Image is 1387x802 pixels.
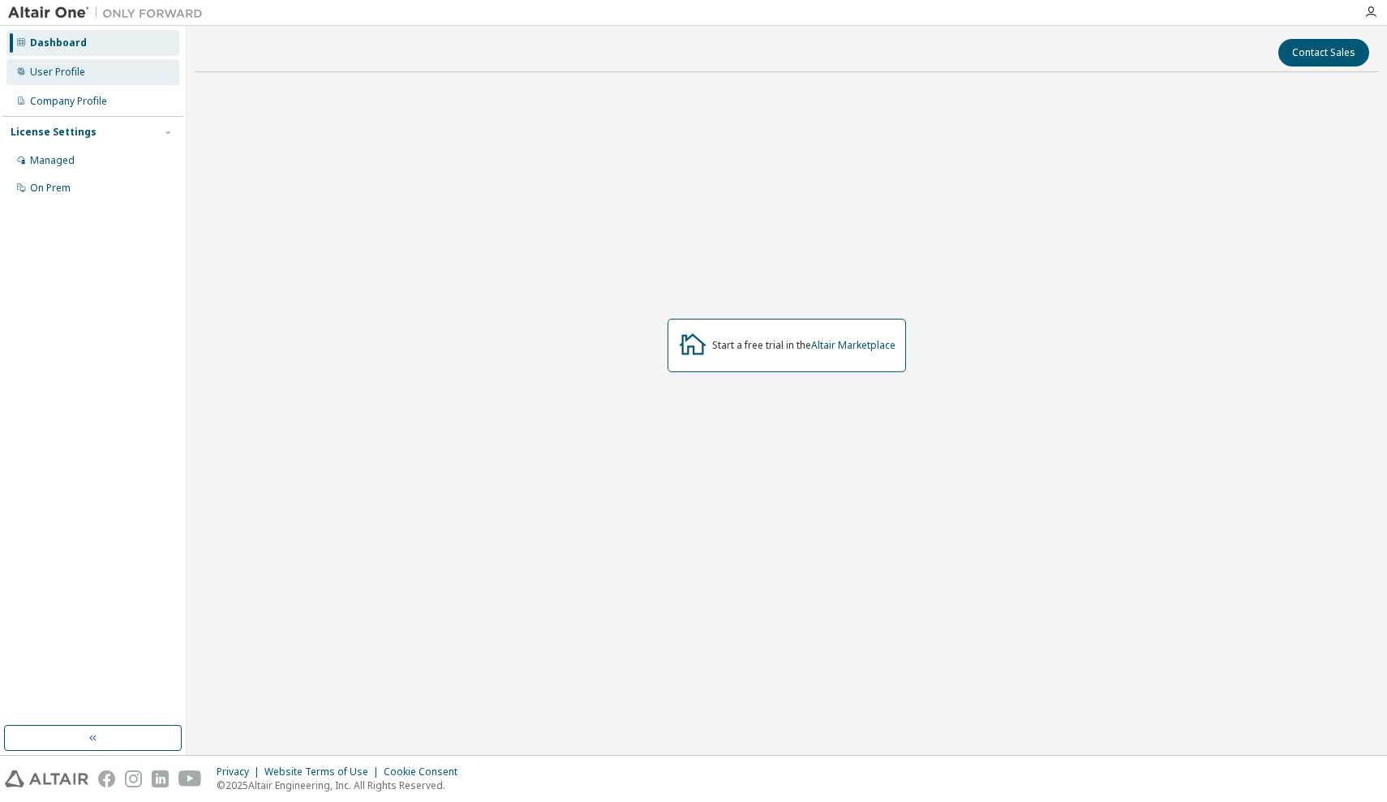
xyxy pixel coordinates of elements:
[384,766,467,778] div: Cookie Consent
[1278,39,1369,66] button: Contact Sales
[712,339,895,352] div: Start a free trial in the
[30,154,75,167] div: Managed
[30,36,87,49] div: Dashboard
[152,770,169,787] img: linkedin.svg
[8,5,211,21] img: Altair One
[264,766,384,778] div: Website Terms of Use
[5,770,88,787] img: altair_logo.svg
[98,770,115,787] img: facebook.svg
[178,770,202,787] img: youtube.svg
[125,770,142,787] img: instagram.svg
[217,766,264,778] div: Privacy
[811,338,895,352] a: Altair Marketplace
[30,66,85,79] div: User Profile
[11,126,97,139] div: License Settings
[217,778,467,792] p: © 2025 Altair Engineering, Inc. All Rights Reserved.
[30,182,71,195] div: On Prem
[30,95,107,108] div: Company Profile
